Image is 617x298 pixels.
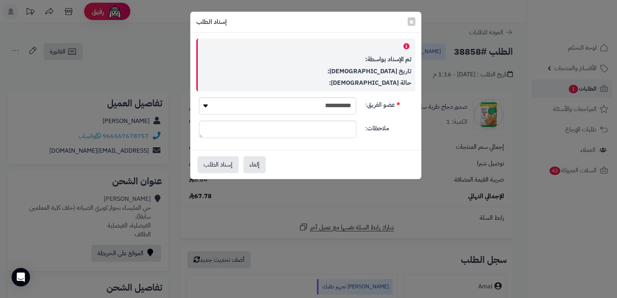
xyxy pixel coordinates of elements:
strong: تم الإسناد بواسطة: [365,55,411,64]
div: Open Intercom Messenger [12,268,30,286]
button: إسناد الطلب [197,156,239,173]
strong: تاريخ [DEMOGRAPHIC_DATA]: [327,67,411,76]
label: ملاحظات: [362,121,418,133]
strong: حالة [DEMOGRAPHIC_DATA]: [329,78,411,88]
button: إلغاء [243,156,266,173]
span: × [409,16,414,27]
label: عضو الفريق: [362,97,418,109]
h4: إسناد الطلب [196,18,227,27]
button: Close [408,17,415,26]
